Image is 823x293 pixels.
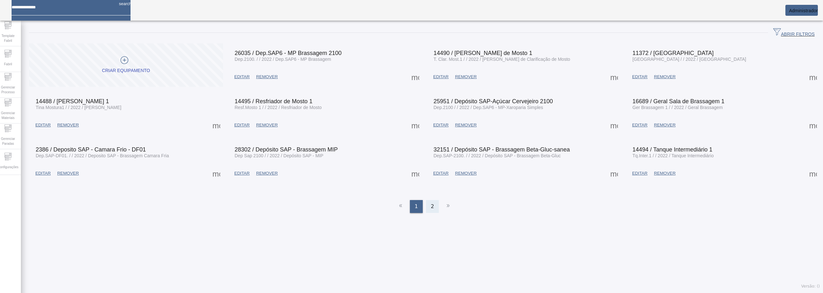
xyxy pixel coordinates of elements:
[235,50,342,56] span: 26035 / Dep.SAP6 - MP Brassagem 2100
[410,119,421,131] button: Mais
[433,122,449,128] span: EDITAR
[35,122,51,128] span: EDITAR
[36,98,109,105] span: 14488 / [PERSON_NAME] 1
[773,28,815,38] span: ABRIR FILTROS
[234,122,250,128] span: EDITAR
[235,153,323,158] span: Dep Sap 2100 / / 2022 / Depósito SAP - MIP
[35,170,51,177] span: EDITAR
[431,203,434,210] span: 2
[434,57,570,62] span: T. Clar. Most.1 / / 2022 / [PERSON_NAME] de Clarificação de Mosto
[452,168,480,179] button: REMOVER
[231,119,253,131] button: EDITAR
[102,68,150,74] div: CRIAR EQUIPAMENTO
[32,168,54,179] button: EDITAR
[632,153,714,158] span: Tq.Inter.1 / / 2022 / Tanque Intermediário
[632,57,746,62] span: [GEOGRAPHIC_DATA] / / 2022 / [GEOGRAPHIC_DATA]
[452,71,480,83] button: REMOVER
[434,98,553,105] span: 25951 / Depósito SAP-Açúcar Cervejeiro 2100
[608,71,620,83] button: Mais
[410,168,421,179] button: Mais
[632,105,723,110] span: Ger Brassagem 1 / / 2022 / Geral Brassagem
[235,146,338,153] span: 28302 / Depósito SAP - Brassagem MIP
[654,122,675,128] span: REMOVER
[629,71,651,83] button: EDITAR
[253,119,281,131] button: REMOVER
[608,168,620,179] button: Mais
[455,122,476,128] span: REMOVER
[231,168,253,179] button: EDITAR
[234,74,250,80] span: EDITAR
[235,105,322,110] span: Resf.Mosto 1 / / 2022 / Resfriador de Mosto
[654,170,675,177] span: REMOVER
[256,74,278,80] span: REMOVER
[54,168,82,179] button: REMOVER
[430,168,452,179] button: EDITAR
[807,119,819,131] button: Mais
[807,168,819,179] button: Mais
[32,119,54,131] button: EDITAR
[256,122,278,128] span: REMOVER
[632,146,712,153] span: 14494 / Tanque Intermediário 1
[632,98,724,105] span: 16689 / Geral Sala de Brassagem 1
[5,5,60,15] img: logo-mes-athena
[253,71,281,83] button: REMOVER
[430,71,452,83] button: EDITAR
[629,168,651,179] button: EDITAR
[434,153,561,158] span: Dep.SAP-2100. / / 2022 / Depósito SAP - Brassagem Beta-Gluc
[632,74,647,80] span: EDITAR
[629,119,651,131] button: EDITAR
[801,284,820,288] span: Versão: ()
[57,122,79,128] span: REMOVER
[455,170,476,177] span: REMOVER
[36,105,121,110] span: Tina Mostura1 / / 2022 / [PERSON_NAME]
[651,71,679,83] button: REMOVER
[410,71,421,83] button: Mais
[632,170,647,177] span: EDITAR
[235,98,312,105] span: 14495 / Resfriador de Mosto 1
[452,119,480,131] button: REMOVER
[57,170,79,177] span: REMOVER
[632,122,647,128] span: EDITAR
[256,170,278,177] span: REMOVER
[253,168,281,179] button: REMOVER
[433,170,449,177] span: EDITAR
[768,27,820,39] button: ABRIR FILTROS
[434,105,543,110] span: Dep.2100 / / 2022 / Dep.SAP6 - MP-Xaroparia Simples
[2,60,14,69] span: Fabril
[455,74,476,80] span: REMOVER
[654,74,675,80] span: REMOVER
[608,119,620,131] button: Mais
[211,168,222,179] button: Mais
[231,71,253,83] button: EDITAR
[632,50,713,56] span: 11372 / [GEOGRAPHIC_DATA]
[36,153,169,158] span: Dep.SAP-DF01. / / 2022 / Deposito SAP - Brassagem Camara Fria
[234,170,250,177] span: EDITAR
[434,50,532,56] span: 14490 / [PERSON_NAME] de Mosto 1
[36,146,146,153] span: 2386 / Deposito SAP - Camara Frio - DF01
[54,119,82,131] button: REMOVER
[651,168,679,179] button: REMOVER
[235,57,331,62] span: Dep.2100. / / 2022 / Dep.SAP6 - MP Brassagem
[29,43,223,87] button: CRIAR EQUIPAMENTO
[430,119,452,131] button: EDITAR
[807,71,819,83] button: Mais
[434,146,570,153] span: 32151 / Depósito SAP - Brassagem Beta-Gluc-sanea
[789,8,818,13] span: Administrador
[651,119,679,131] button: REMOVER
[433,74,449,80] span: EDITAR
[211,119,222,131] button: Mais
